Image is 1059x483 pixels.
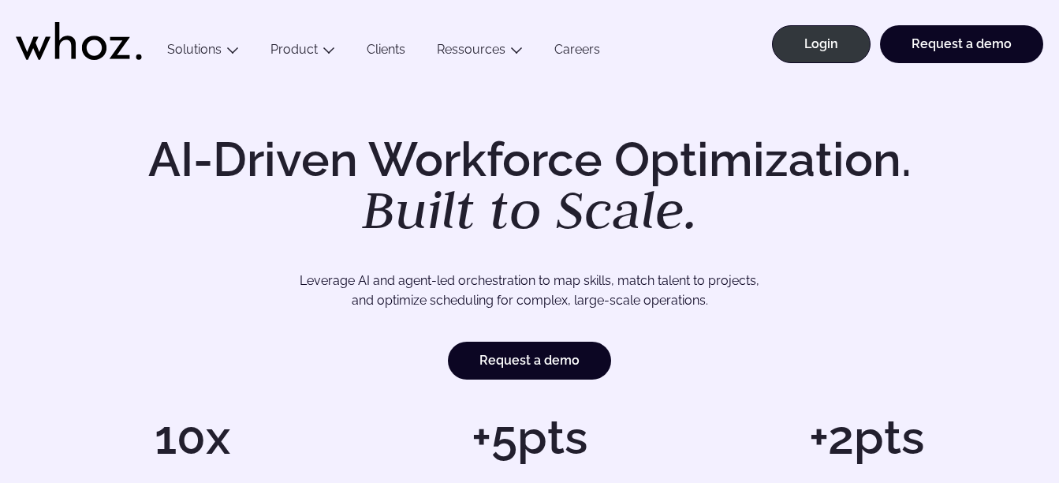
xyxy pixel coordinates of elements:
[369,414,691,461] h1: +5pts
[270,42,318,57] a: Product
[81,271,978,311] p: Leverage AI and agent-led orchestration to map skills, match talent to projects, and optimize sch...
[448,342,611,380] a: Request a demo
[421,42,539,63] button: Ressources
[351,42,421,63] a: Clients
[539,42,616,63] a: Careers
[706,414,1027,461] h1: +2pts
[437,42,505,57] a: Ressources
[32,414,353,461] h1: 10x
[772,25,871,63] a: Login
[362,174,698,244] em: Built to Scale.
[255,42,351,63] button: Product
[151,42,255,63] button: Solutions
[955,379,1037,461] iframe: Chatbot
[126,136,934,237] h1: AI-Driven Workforce Optimization.
[880,25,1043,63] a: Request a demo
